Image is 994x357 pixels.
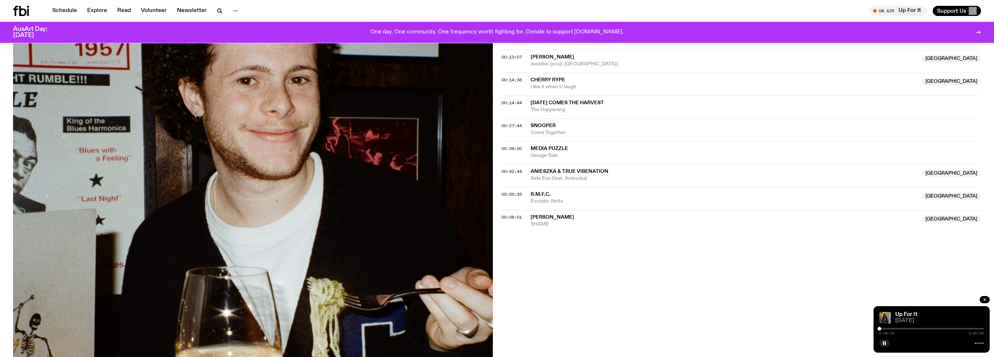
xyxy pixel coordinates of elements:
[370,29,624,36] p: One day. One community. One frequency worth fighting for. Donate to support [DOMAIN_NAME].
[502,146,522,151] span: 00:39:00
[531,192,551,197] span: R.M.F.C.
[933,6,981,16] button: Support Us
[48,6,81,16] a: Schedule
[879,332,894,335] span: 0:00:14
[502,191,522,197] span: 00:55:35
[113,6,135,16] a: Read
[502,169,522,174] span: 00:42:44
[879,312,891,324] img: Ify - a Brown Skin girl with black braided twists, looking up to the side with her tongue stickin...
[83,6,111,16] a: Explore
[937,8,966,14] span: Support Us
[922,55,981,62] span: [GEOGRAPHIC_DATA]
[13,26,60,38] h3: AusArt Day: [DATE]
[531,61,918,68] span: weetbix (prod. [GEOGRAPHIC_DATA])
[502,54,522,60] span: 00:13:07
[502,100,522,106] span: 00:14:44
[969,332,984,335] span: 3:00:00
[531,169,608,174] span: Anieszka & True Vibenation
[922,215,981,223] span: [GEOGRAPHIC_DATA]
[531,175,918,182] span: Side Eye (feat. Anieszka)
[869,6,927,16] button: On AirUp For It
[531,146,568,151] span: media puzzle
[922,170,981,177] span: [GEOGRAPHIC_DATA]
[502,123,522,129] span: 00:27:44
[502,77,522,83] span: 00:14:36
[531,100,604,105] span: [DATE] Comes The Harvest
[531,215,574,220] span: [PERSON_NAME]
[531,106,981,113] span: The Happening
[895,318,984,324] span: [DATE]
[531,198,918,205] span: Ecstatic Strife
[137,6,171,16] a: Volunteer
[531,129,981,136] span: Come Together
[173,6,211,16] a: Newsletter
[922,78,981,85] span: [GEOGRAPHIC_DATA]
[531,123,556,128] span: snooper
[531,54,574,60] span: [PERSON_NAME]
[531,84,918,90] span: i like it when U laugh
[895,312,917,317] a: Up For It
[531,152,981,159] span: Garage Sale
[922,192,981,200] span: [GEOGRAPHIC_DATA]
[502,214,522,220] span: 00:58:01
[531,77,565,82] span: Cherry Rype
[531,221,918,228] span: SHAME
